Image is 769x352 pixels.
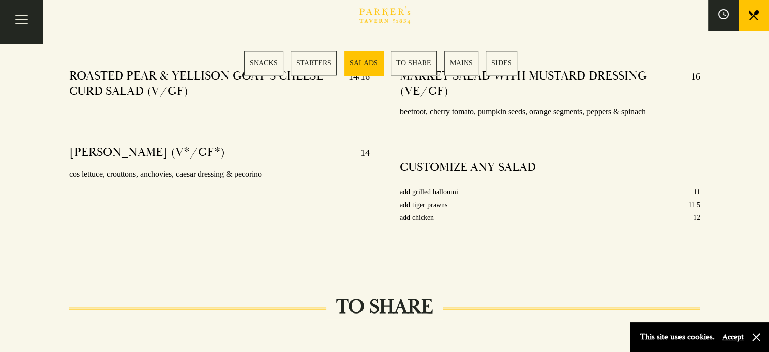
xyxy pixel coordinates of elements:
[391,51,437,75] a: 4 / 6
[400,160,536,175] h4: CUSTOMIZE ANY SALAD
[688,199,700,211] p: 11.5
[444,51,478,75] a: 5 / 6
[486,51,517,75] a: 6 / 6
[640,330,715,344] p: This site uses cookies.
[693,186,700,199] p: 11
[291,51,337,75] a: 2 / 6
[722,332,744,342] button: Accept
[400,199,447,211] p: add tiger prawns
[400,211,434,224] p: add chicken
[69,167,370,182] p: cos lettuce, crouttons, anchovies, caesar dressing & pecorino
[693,211,700,224] p: 12
[350,145,370,161] p: 14
[751,332,761,342] button: Close and accept
[400,105,700,120] p: beetroot, cherry tomato, pumpkin seeds, orange segments, peppers & spinach
[400,186,458,199] p: add grilled halloumi
[344,51,383,75] a: 3 / 6
[244,51,283,75] a: 1 / 6
[69,145,225,161] h4: [PERSON_NAME] (V*/GF*)
[326,295,443,319] h2: TO SHARE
